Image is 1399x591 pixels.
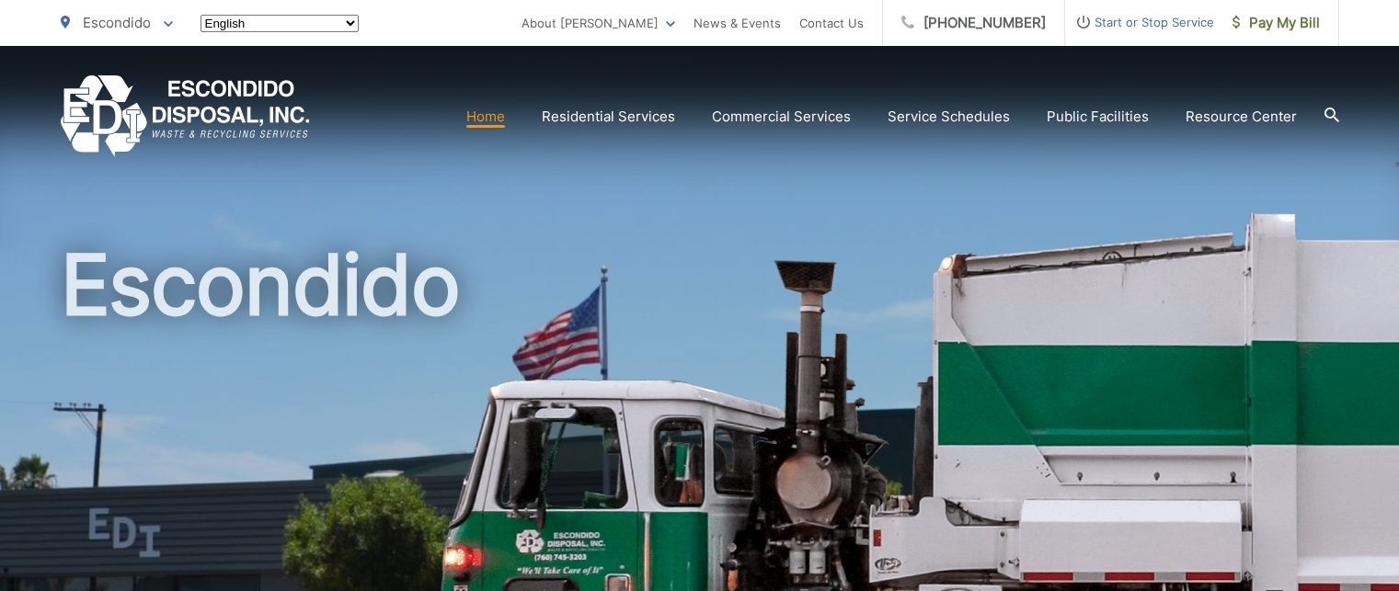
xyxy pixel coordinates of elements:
a: Commercial Services [712,106,851,128]
a: Home [466,106,505,128]
a: News & Events [694,12,781,34]
select: Select a language [201,15,359,32]
a: EDCD logo. Return to the homepage. [61,75,310,157]
a: Public Facilities [1047,106,1149,128]
a: Residential Services [542,106,675,128]
span: Pay My Bill [1233,12,1320,34]
a: Resource Center [1186,106,1297,128]
a: About [PERSON_NAME] [522,12,675,34]
a: Service Schedules [888,106,1010,128]
a: Contact Us [799,12,864,34]
span: Escondido [83,14,151,31]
